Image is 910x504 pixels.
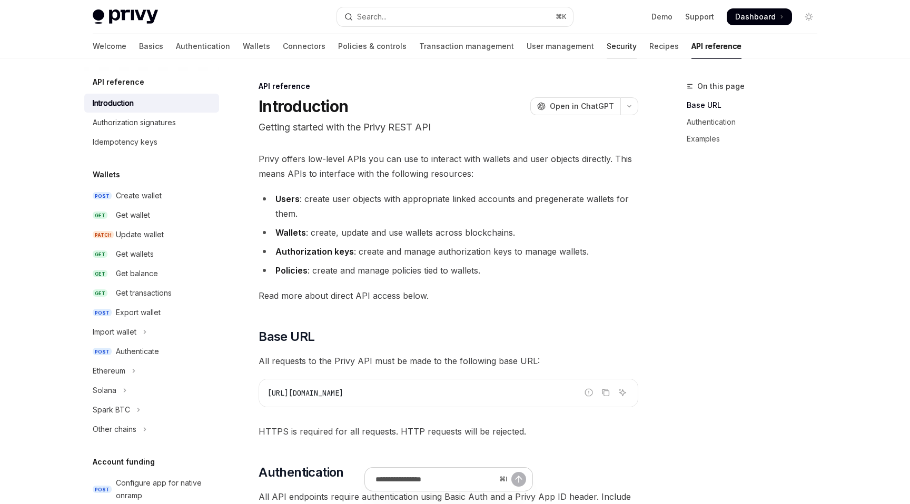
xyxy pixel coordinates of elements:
[84,94,219,113] a: Introduction
[616,386,629,399] button: Ask AI
[337,7,573,26] button: Open search
[259,97,348,116] h1: Introduction
[275,227,306,238] strong: Wallets
[259,225,638,240] li: : create, update and use wallets across blockchains.
[93,486,112,493] span: POST
[93,384,116,397] div: Solana
[685,12,714,22] a: Support
[527,34,594,59] a: User management
[800,8,817,25] button: Toggle dark mode
[283,34,325,59] a: Connectors
[607,34,637,59] a: Security
[259,263,638,278] li: : create and manage policies tied to wallets.
[599,386,612,399] button: Copy the contents from the code block
[550,101,614,112] span: Open in ChatGPT
[139,34,163,59] a: Basics
[116,477,213,502] div: Configure app for native onramp
[259,81,638,92] div: API reference
[84,322,219,341] button: Toggle Import wallet section
[116,345,159,358] div: Authenticate
[116,287,172,299] div: Get transactions
[93,289,107,297] span: GET
[275,265,308,276] strong: Policies
[84,361,219,380] button: Toggle Ethereum section
[275,246,354,257] strong: Authorization keys
[84,264,219,283] a: GETGet balance
[84,206,219,225] a: GETGet wallet
[649,34,679,59] a: Recipes
[93,404,130,416] div: Spark BTC
[116,209,150,221] div: Get wallet
[268,388,343,398] span: [URL][DOMAIN_NAME]
[84,284,219,303] a: GETGet transactions
[419,34,514,59] a: Transaction management
[93,309,112,317] span: POST
[375,468,495,491] input: Ask a question...
[84,381,219,400] button: Toggle Solana section
[84,133,219,152] a: Idempotency keys
[530,97,620,115] button: Open in ChatGPT
[338,34,407,59] a: Policies & controls
[93,97,134,109] div: Introduction
[93,348,112,356] span: POST
[93,456,155,468] h5: Account funding
[93,211,107,219] span: GET
[259,288,638,303] span: Read more about direct API access below.
[727,8,792,25] a: Dashboard
[84,303,219,322] a: POSTExport wallet
[84,186,219,205] a: POSTCreate wallet
[84,113,219,132] a: Authorization signatures
[116,189,162,202] div: Create wallet
[697,80,745,93] span: On this page
[259,191,638,221] li: : create user objects with appropriate linked accounts and pregenerate wallets for them.
[84,420,219,439] button: Toggle Other chains section
[735,12,776,22] span: Dashboard
[357,11,387,23] div: Search...
[687,97,826,114] a: Base URL
[93,116,176,129] div: Authorization signatures
[511,472,526,487] button: Send message
[93,9,158,24] img: light logo
[116,248,154,260] div: Get wallets
[84,225,219,244] a: PATCHUpdate wallet
[93,76,144,88] h5: API reference
[93,168,120,181] h5: Wallets
[93,192,112,200] span: POST
[259,328,314,345] span: Base URL
[93,34,126,59] a: Welcome
[651,12,672,22] a: Demo
[84,400,219,419] button: Toggle Spark BTC section
[93,231,114,239] span: PATCH
[275,194,300,204] strong: Users
[691,34,741,59] a: API reference
[84,245,219,264] a: GETGet wallets
[243,34,270,59] a: Wallets
[259,354,638,368] span: All requests to the Privy API must be made to the following base URL:
[687,114,826,130] a: Authentication
[93,270,107,278] span: GET
[93,250,107,258] span: GET
[93,136,157,148] div: Idempotency keys
[259,244,638,259] li: : create and manage authorization keys to manage wallets.
[116,306,161,319] div: Export wallet
[93,365,125,377] div: Ethereum
[93,326,136,338] div: Import wallet
[116,228,164,241] div: Update wallet
[84,342,219,361] a: POSTAuthenticate
[687,130,826,147] a: Examples
[259,152,638,181] span: Privy offers low-level APIs you can use to interact with wallets and user objects directly. This ...
[259,464,344,481] span: Authentication
[259,424,638,439] span: HTTPS is required for all requests. HTTP requests will be rejected.
[556,13,567,21] span: ⌘ K
[176,34,230,59] a: Authentication
[93,423,136,436] div: Other chains
[259,120,638,135] p: Getting started with the Privy REST API
[116,267,158,280] div: Get balance
[582,386,596,399] button: Report incorrect code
